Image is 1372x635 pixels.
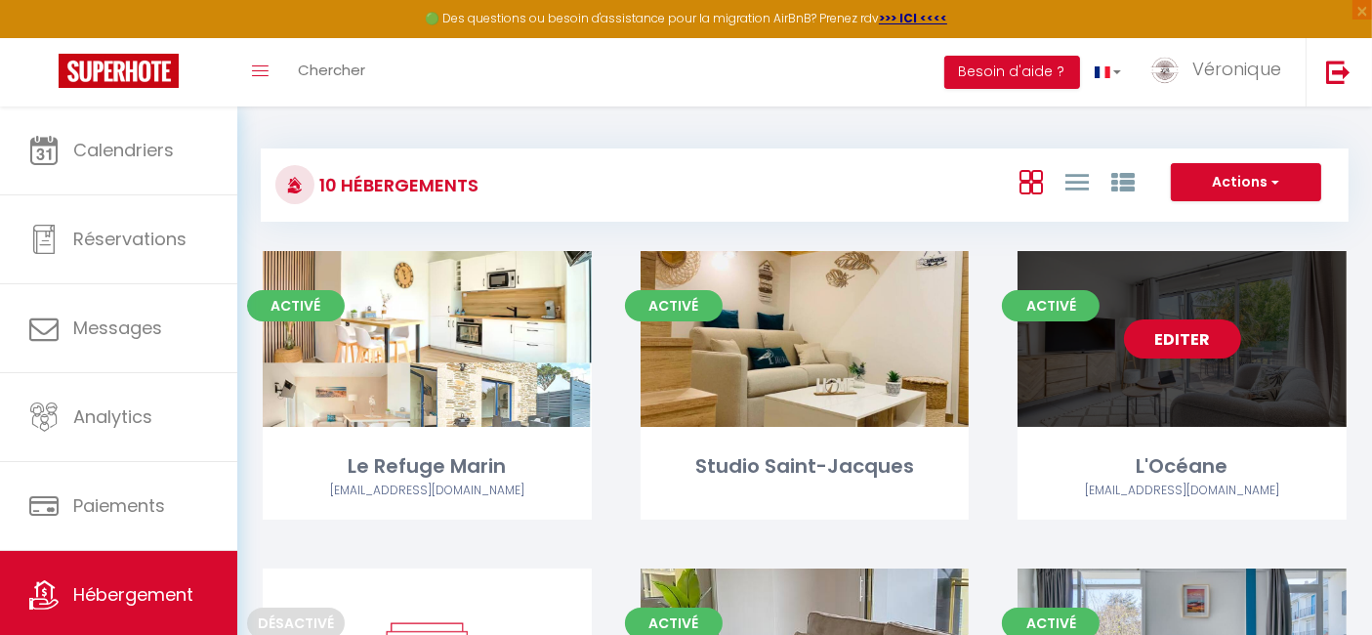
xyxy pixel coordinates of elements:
img: Super Booking [59,54,179,88]
img: logout [1326,60,1351,84]
a: Vue par Groupe [1111,165,1135,197]
a: Vue en Box [1019,165,1043,197]
div: Airbnb [263,482,592,500]
div: Airbnb [1018,482,1347,500]
div: Studio Saint-Jacques [641,451,970,482]
span: Activé [247,290,345,321]
div: Le Refuge Marin [263,451,592,482]
div: L'Océane [1018,451,1347,482]
span: Analytics [73,404,152,429]
a: Editer [1124,319,1241,359]
span: Chercher [298,60,365,80]
span: Activé [625,290,723,321]
h3: 10 Hébergements [314,163,478,207]
span: Réservations [73,227,187,251]
a: >>> ICI <<<< [879,10,947,26]
img: ... [1150,56,1180,84]
span: Activé [1002,290,1100,321]
span: Véronique [1192,57,1281,81]
a: Vue en Liste [1065,165,1089,197]
span: Messages [73,316,162,340]
span: Hébergement [73,582,193,607]
a: ... Véronique [1136,38,1306,106]
button: Actions [1171,163,1321,202]
span: Calendriers [73,138,174,162]
button: Besoin d'aide ? [944,56,1080,89]
span: Paiements [73,493,165,518]
a: Chercher [283,38,380,106]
